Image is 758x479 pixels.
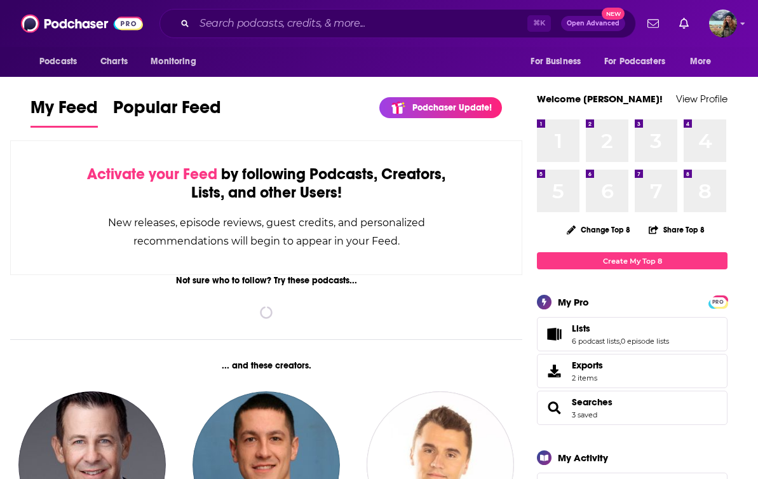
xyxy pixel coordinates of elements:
[596,50,684,74] button: open menu
[92,50,135,74] a: Charts
[572,323,590,334] span: Lists
[619,337,621,346] span: ,
[10,275,522,286] div: Not sure who to follow? Try these podcasts...
[541,325,567,343] a: Lists
[572,323,669,334] a: Lists
[681,50,728,74] button: open menu
[527,15,551,32] span: ⌘ K
[572,360,603,371] span: Exports
[572,410,597,419] a: 3 saved
[159,9,636,38] div: Search podcasts, credits, & more...
[74,213,458,250] div: New releases, episode reviews, guest credits, and personalized recommendations will begin to appe...
[648,217,705,242] button: Share Top 8
[710,297,726,306] a: PRO
[39,53,77,71] span: Podcasts
[709,10,737,37] img: User Profile
[674,13,694,34] a: Show notifications dropdown
[541,362,567,380] span: Exports
[621,337,669,346] a: 0 episode lists
[151,53,196,71] span: Monitoring
[690,53,712,71] span: More
[522,50,597,74] button: open menu
[561,16,625,31] button: Open AdvancedNew
[558,296,589,308] div: My Pro
[567,20,619,27] span: Open Advanced
[537,252,728,269] a: Create My Top 8
[30,97,98,128] a: My Feed
[602,8,625,20] span: New
[559,222,638,238] button: Change Top 8
[710,297,726,307] span: PRO
[531,53,581,71] span: For Business
[412,102,492,113] p: Podchaser Update!
[537,391,728,425] span: Searches
[74,165,458,202] div: by following Podcasts, Creators, Lists, and other Users!
[30,50,93,74] button: open menu
[642,13,664,34] a: Show notifications dropdown
[572,374,603,382] span: 2 items
[541,399,567,417] a: Searches
[142,50,212,74] button: open menu
[537,93,663,105] a: Welcome [PERSON_NAME]!
[676,93,728,105] a: View Profile
[572,396,612,408] a: Searches
[558,452,608,464] div: My Activity
[10,360,522,371] div: ... and these creators.
[709,10,737,37] button: Show profile menu
[21,11,143,36] img: Podchaser - Follow, Share and Rate Podcasts
[537,354,728,388] a: Exports
[113,97,221,128] a: Popular Feed
[113,97,221,126] span: Popular Feed
[709,10,737,37] span: Logged in as lorimahon
[87,165,217,184] span: Activate your Feed
[572,337,619,346] a: 6 podcast lists
[604,53,665,71] span: For Podcasters
[100,53,128,71] span: Charts
[30,97,98,126] span: My Feed
[194,13,527,34] input: Search podcasts, credits, & more...
[537,317,728,351] span: Lists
